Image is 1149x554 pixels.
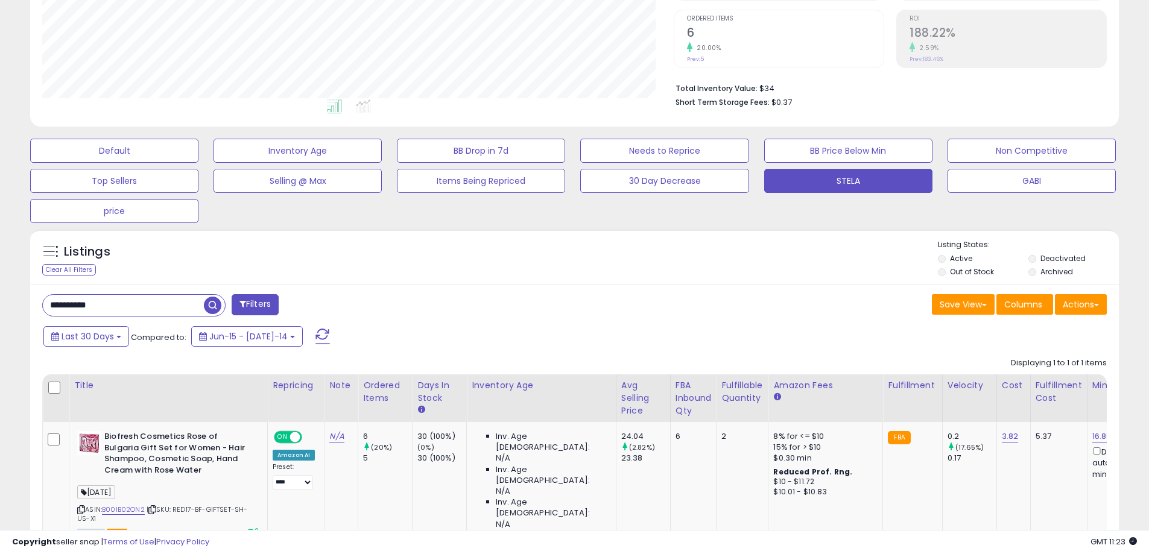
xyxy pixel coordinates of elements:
[417,453,466,464] div: 30 (100%)
[676,83,758,93] b: Total Inventory Value:
[948,379,992,392] div: Velocity
[397,169,565,193] button: Items Being Repriced
[232,294,279,315] button: Filters
[676,97,770,107] b: Short Term Storage Fees:
[773,467,852,477] b: Reduced Prof. Rng.
[888,431,910,444] small: FBA
[996,294,1053,315] button: Columns
[1002,379,1025,392] div: Cost
[417,379,461,404] div: Days In Stock
[950,266,994,277] label: Out of Stock
[629,442,655,452] small: (2.82%)
[12,537,209,548] div: seller snap | |
[371,442,392,452] small: (20%)
[1036,431,1078,442] div: 5.37
[721,379,763,404] div: Fulfillable Quantity
[687,26,884,42] h2: 6
[676,80,1098,95] li: $34
[1092,430,1112,442] a: 16.80
[1090,536,1137,547] span: 2025-08-14 11:23 GMT
[30,169,198,193] button: Top Sellers
[214,169,382,193] button: Selling @ Max
[77,431,101,455] img: 41aMfL1GyqL._SL40_.jpg
[496,453,510,464] span: N/A
[329,430,344,442] a: N/A
[77,485,115,499] span: [DATE]
[773,392,780,403] small: Amazon Fees.
[103,536,154,547] a: Terms of Use
[948,453,996,464] div: 0.17
[1040,253,1086,263] label: Deactivated
[621,431,670,442] div: 24.04
[131,332,186,343] span: Compared to:
[104,431,251,479] b: Biofresh Cosmetics Rose of Bulgaria Gift Set for Women - Hair Shampoo, Cosmetic Soap, Hand Cream ...
[12,536,56,547] strong: Copyright
[773,442,873,453] div: 15% for > $10
[74,379,262,392] div: Title
[915,43,939,52] small: 2.59%
[64,244,110,260] h5: Listings
[156,536,209,547] a: Privacy Policy
[363,431,412,442] div: 6
[300,432,320,442] span: OFF
[397,139,565,163] button: BB Drop in 7d
[417,442,434,452] small: (0%)
[1055,294,1107,315] button: Actions
[1036,379,1082,404] div: Fulfillment Cost
[30,199,198,223] button: price
[764,169,932,193] button: STELA
[773,431,873,442] div: 8% for <= $10
[955,442,984,452] small: (17.65%)
[77,431,258,537] div: ASIN:
[496,486,510,497] span: N/A
[773,379,878,392] div: Amazon Fees
[773,453,873,464] div: $0.30 min
[910,55,943,63] small: Prev: 183.46%
[472,379,610,392] div: Inventory Age
[950,253,972,263] label: Active
[42,264,96,275] div: Clear All Filters
[496,431,606,453] span: Inv. Age [DEMOGRAPHIC_DATA]:
[62,330,114,342] span: Last 30 Days
[209,330,288,342] span: Jun-15 - [DATE]-14
[102,505,145,515] a: B00IB02ON2
[417,431,466,442] div: 30 (100%)
[77,505,248,523] span: | SKU: RED17-BF-GIFTSET-SH-US-X1
[910,26,1106,42] h2: 188.22%
[888,379,937,392] div: Fulfillment
[214,139,382,163] button: Inventory Age
[417,404,425,415] small: Days In Stock.
[938,239,1119,251] p: Listing States:
[621,453,670,464] div: 23.38
[721,431,759,442] div: 2
[948,139,1116,163] button: Non Competitive
[948,169,1116,193] button: GABI
[676,431,707,442] div: 6
[773,487,873,497] div: $10.01 - $10.83
[30,139,198,163] button: Default
[932,294,995,315] button: Save View
[273,450,315,461] div: Amazon AI
[1040,266,1073,277] label: Archived
[676,379,712,417] div: FBA inbound Qty
[580,139,749,163] button: Needs to Reprice
[764,139,932,163] button: BB Price Below Min
[275,432,290,442] span: ON
[496,497,606,518] span: Inv. Age [DEMOGRAPHIC_DATA]:
[363,379,407,404] div: Ordered Items
[43,326,129,347] button: Last 30 Days
[910,16,1106,22] span: ROI
[687,55,704,63] small: Prev: 5
[580,169,749,193] button: 30 Day Decrease
[1004,298,1042,310] span: Columns
[948,431,996,442] div: 0.2
[771,96,792,108] span: $0.37
[496,464,606,486] span: Inv. Age [DEMOGRAPHIC_DATA]:
[1002,430,1019,442] a: 3.82
[273,463,315,490] div: Preset:
[329,379,353,392] div: Note
[1011,357,1107,369] div: Displaying 1 to 1 of 1 items
[363,453,412,464] div: 5
[621,379,665,417] div: Avg Selling Price
[273,379,319,392] div: Repricing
